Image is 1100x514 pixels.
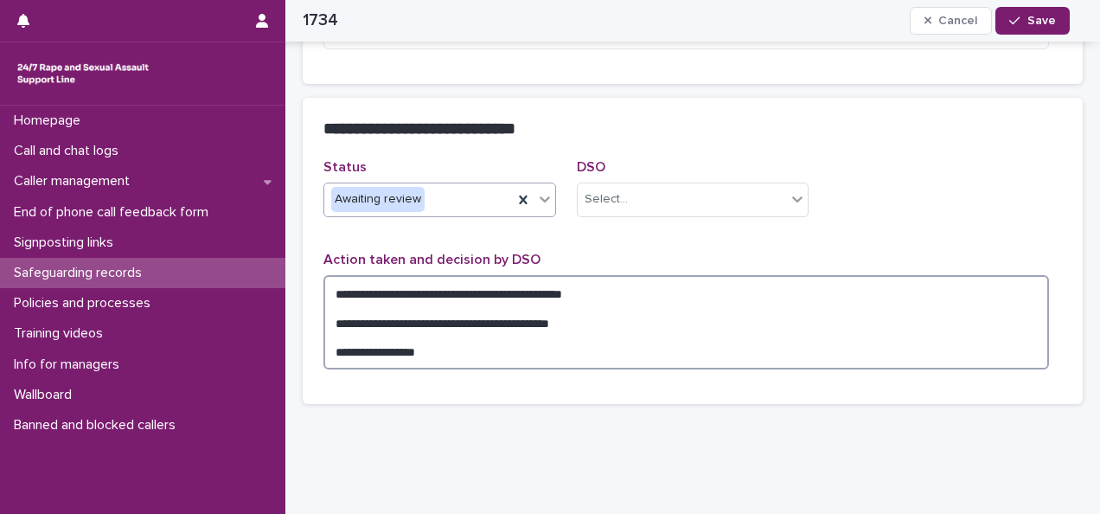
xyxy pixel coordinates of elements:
p: Training videos [7,325,117,342]
p: Homepage [7,112,94,129]
span: Status [323,160,367,174]
p: Policies and processes [7,295,164,312]
button: Cancel [910,7,993,35]
span: DSO [577,160,605,174]
p: Call and chat logs [7,143,132,159]
button: Save [995,7,1069,35]
p: Caller management [7,173,144,190]
span: Action taken and decision by DSO [323,253,540,267]
span: Save [1027,15,1056,27]
h2: 1734 [303,10,338,30]
p: Safeguarding records [7,265,156,281]
div: Select... [585,190,628,209]
p: Info for managers [7,357,133,373]
p: Wallboard [7,387,86,403]
div: Awaiting review [331,187,425,212]
p: Banned and blocked callers [7,417,189,434]
p: Signposting links [7,235,127,251]
img: rhQMoQhaT3yELyF149Cw [14,56,152,91]
p: End of phone call feedback form [7,204,222,221]
span: Cancel [938,15,977,27]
